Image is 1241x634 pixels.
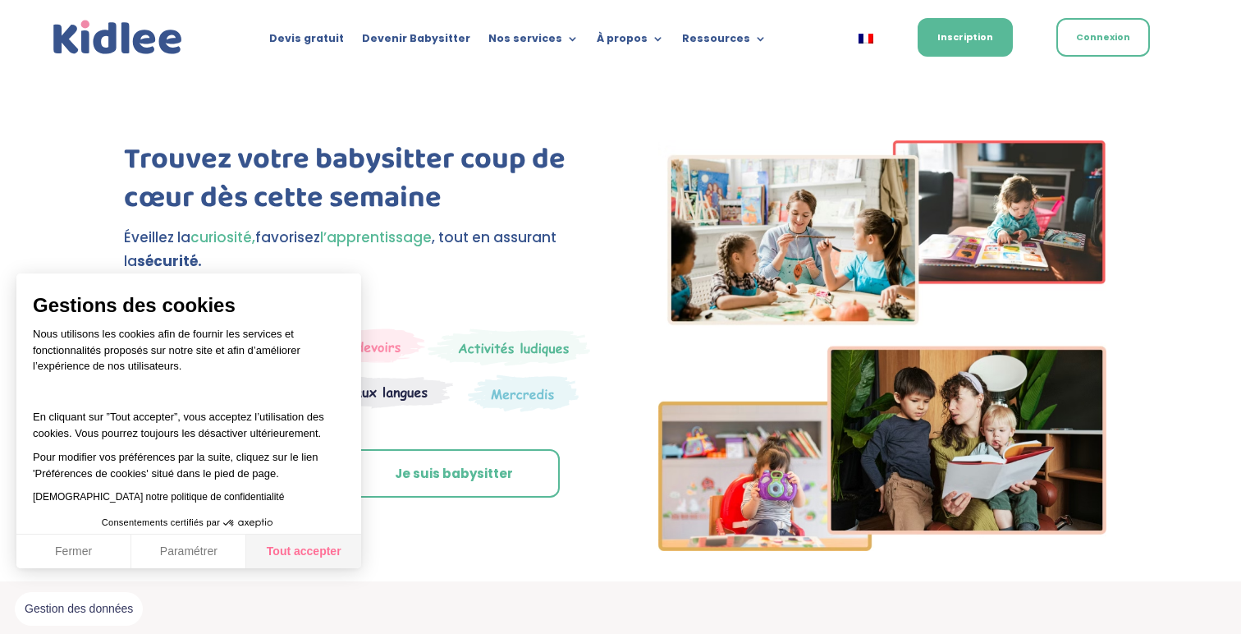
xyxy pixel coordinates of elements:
a: [DEMOGRAPHIC_DATA] notre politique de confidentialité [33,491,284,503]
button: Paramétrer [131,535,246,569]
button: Tout accepter [246,535,361,569]
h1: Trouvez votre babysitter coup de cœur dès cette semaine [124,140,593,226]
img: Thematique [468,374,579,412]
img: logo_kidlee_bleu [49,16,186,59]
p: Pour modifier vos préférences par la suite, cliquez sur le lien 'Préférences de cookies' situé da... [33,449,345,481]
span: curiosité, [190,227,255,247]
button: Consentements certifiés par [94,512,284,534]
span: Gestion des données [25,602,133,617]
strong: sécurité. [137,251,202,271]
img: Mercredi [428,328,590,366]
span: Consentements certifiés par [102,518,220,527]
button: Fermer [16,535,131,569]
span: l’apprentissage [320,227,432,247]
span: Gestions des cookies [33,293,345,318]
img: Français [859,34,873,44]
a: Kidlee Logo [49,16,186,59]
a: À propos [597,33,664,51]
a: Connexion [1056,18,1150,57]
a: Je suis babysitter [348,449,560,498]
a: Devis gratuit [269,33,344,51]
svg: Axeptio [223,498,272,548]
p: Éveillez la favorisez , tout en assurant la [124,226,593,273]
p: En cliquant sur ”Tout accepter”, vous acceptez l’utilisation des cookies. Vous pourrez toujours l... [33,393,345,442]
picture: Imgs-2 [658,536,1106,556]
a: Nos services [488,33,579,51]
a: Inscription [918,18,1013,57]
button: Fermer le widget sans consentement [15,592,143,627]
a: Devenir Babysitter [362,33,470,51]
a: Ressources [682,33,767,51]
p: Nous utilisons les cookies afin de fournir les services et fonctionnalités proposés sur notre sit... [33,326,345,385]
